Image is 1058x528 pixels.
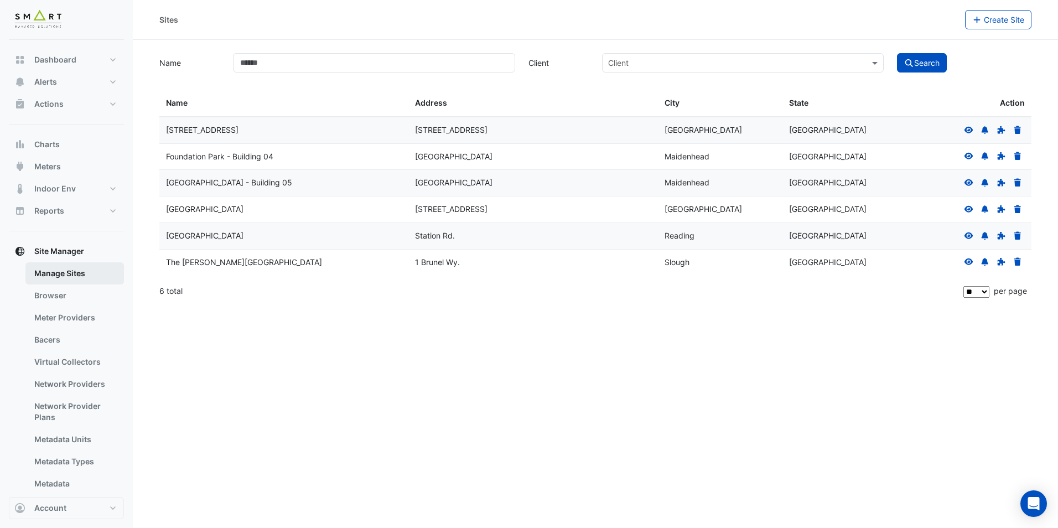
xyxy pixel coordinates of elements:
[159,277,961,305] div: 6 total
[34,246,84,257] span: Site Manager
[25,329,124,351] a: Bacers
[25,373,124,395] a: Network Providers
[34,183,76,194] span: Indoor Env
[166,124,402,137] div: [STREET_ADDRESS]
[9,49,124,71] button: Dashboard
[25,451,124,473] a: Metadata Types
[166,230,402,242] div: [GEOGRAPHIC_DATA]
[415,124,651,137] div: [STREET_ADDRESS]
[415,98,447,107] span: Address
[415,256,651,269] div: 1 Brunel Wy.
[789,177,900,189] div: [GEOGRAPHIC_DATA]
[14,54,25,65] app-icon: Dashboard
[665,203,776,216] div: [GEOGRAPHIC_DATA]
[14,183,25,194] app-icon: Indoor Env
[9,156,124,178] button: Meters
[665,256,776,269] div: Slough
[415,151,651,163] div: [GEOGRAPHIC_DATA]
[13,9,63,31] img: Company Logo
[25,428,124,451] a: Metadata Units
[34,205,64,216] span: Reports
[14,161,25,172] app-icon: Meters
[984,15,1024,24] span: Create Site
[34,161,61,172] span: Meters
[14,205,25,216] app-icon: Reports
[415,203,651,216] div: [STREET_ADDRESS]
[34,139,60,150] span: Charts
[1013,152,1023,161] a: Delete Site
[153,53,226,73] label: Name
[789,98,808,107] span: State
[25,351,124,373] a: Virtual Collectors
[25,307,124,329] a: Meter Providers
[1013,204,1023,214] a: Delete Site
[166,256,402,269] div: The [PERSON_NAME][GEOGRAPHIC_DATA]
[166,203,402,216] div: [GEOGRAPHIC_DATA]
[25,473,124,495] a: Metadata
[25,395,124,428] a: Network Provider Plans
[1020,490,1047,517] div: Open Intercom Messenger
[166,98,188,107] span: Name
[789,230,900,242] div: [GEOGRAPHIC_DATA]
[9,71,124,93] button: Alerts
[25,284,124,307] a: Browser
[897,53,947,73] button: Search
[1013,257,1023,267] a: Delete Site
[1000,97,1025,110] span: Action
[965,10,1032,29] button: Create Site
[9,240,124,262] button: Site Manager
[14,99,25,110] app-icon: Actions
[25,495,124,517] a: Meters
[665,124,776,137] div: [GEOGRAPHIC_DATA]
[14,76,25,87] app-icon: Alerts
[25,262,124,284] a: Manage Sites
[789,151,900,163] div: [GEOGRAPHIC_DATA]
[9,133,124,156] button: Charts
[415,230,651,242] div: Station Rd.
[166,177,402,189] div: [GEOGRAPHIC_DATA] - Building 05
[9,178,124,200] button: Indoor Env
[789,203,900,216] div: [GEOGRAPHIC_DATA]
[789,256,900,269] div: [GEOGRAPHIC_DATA]
[994,286,1027,296] span: per page
[665,177,776,189] div: Maidenhead
[789,124,900,137] div: [GEOGRAPHIC_DATA]
[34,99,64,110] span: Actions
[665,98,680,107] span: City
[1013,178,1023,187] a: Delete Site
[34,76,57,87] span: Alerts
[159,14,178,25] div: Sites
[1013,231,1023,240] a: Delete Site
[1013,125,1023,134] a: Delete Site
[665,230,776,242] div: Reading
[34,503,66,514] span: Account
[166,151,402,163] div: Foundation Park - Building 04
[14,246,25,257] app-icon: Site Manager
[34,54,76,65] span: Dashboard
[9,200,124,222] button: Reports
[14,139,25,150] app-icon: Charts
[665,151,776,163] div: Maidenhead
[9,93,124,115] button: Actions
[9,497,124,519] button: Account
[522,53,595,73] label: Client
[415,177,651,189] div: [GEOGRAPHIC_DATA]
